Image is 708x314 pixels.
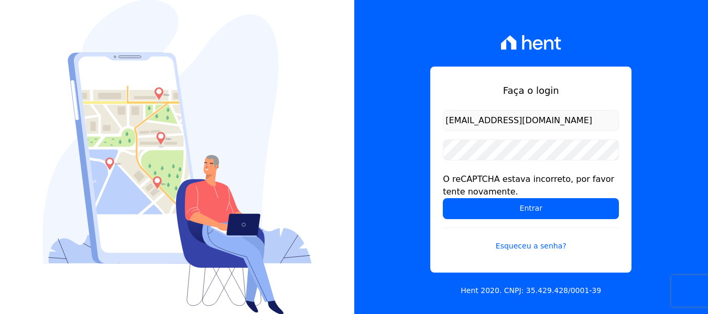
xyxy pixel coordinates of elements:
p: Hent 2020. CNPJ: 35.429.428/0001-39 [461,285,601,296]
div: O reCAPTCHA estava incorreto, por favor tente novamente. [443,173,619,198]
a: Esqueceu a senha? [443,228,619,252]
h1: Faça o login [443,83,619,98]
input: Email [443,110,619,131]
input: Entrar [443,198,619,219]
